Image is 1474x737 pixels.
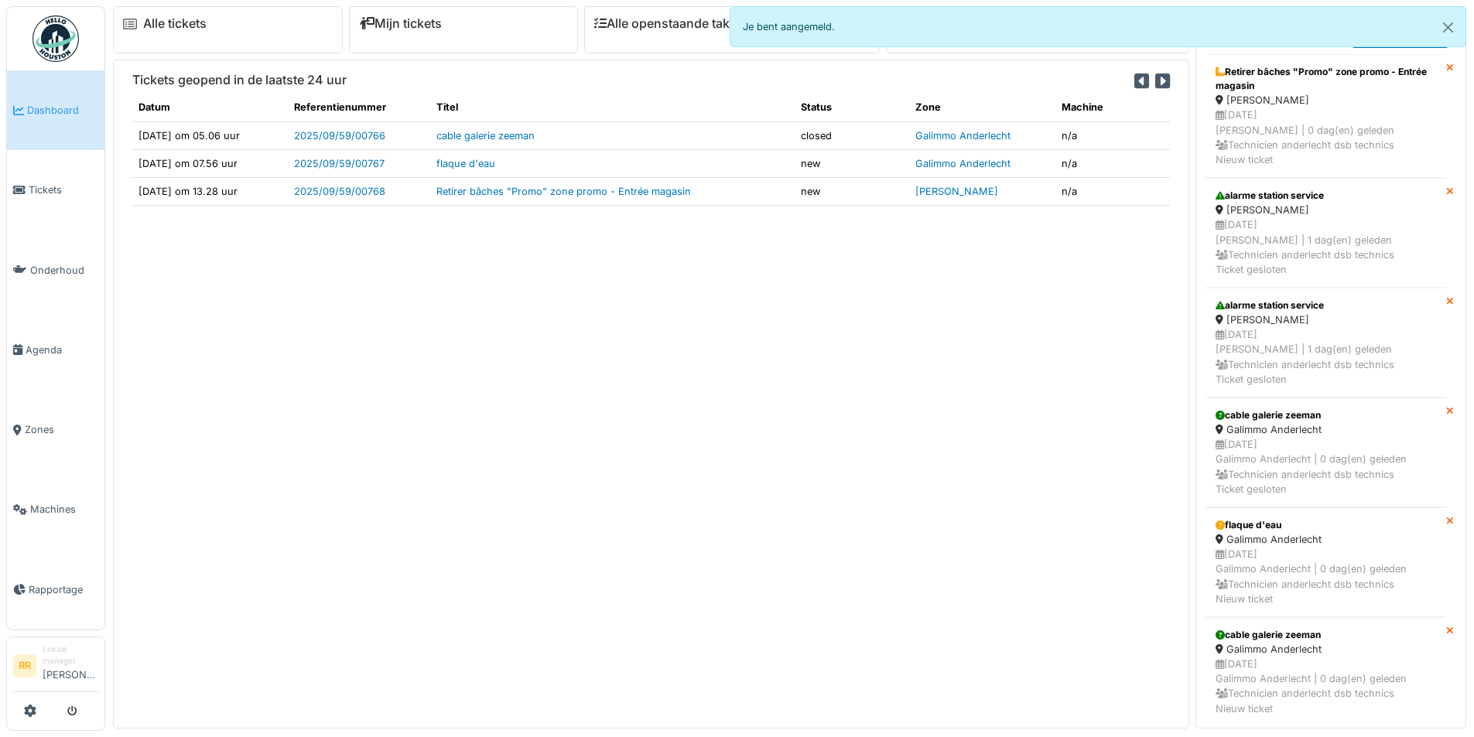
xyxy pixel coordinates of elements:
[294,130,385,142] a: 2025/09/59/00766
[43,643,98,688] li: [PERSON_NAME]
[909,94,1056,121] th: Zone
[915,186,998,197] a: [PERSON_NAME]
[132,94,288,121] th: Datum
[915,130,1011,142] a: Galimmo Anderlecht
[436,158,495,169] a: flaque d'eau
[1206,54,1446,178] a: Retirer bâches "Promo" zone promo - Entrée magasin [PERSON_NAME] [DATE][PERSON_NAME] | 0 dag(en) ...
[1206,617,1446,727] a: cable galerie zeeman Galimmo Anderlecht [DATE]Galimmo Anderlecht | 0 dag(en) geleden Technicien a...
[43,643,98,667] div: Lokale manager
[359,16,442,31] a: Mijn tickets
[1216,107,1436,167] div: [DATE] [PERSON_NAME] | 0 dag(en) geleden Technicien anderlecht dsb technics Nieuw ticket
[288,94,430,121] th: Referentienummer
[795,149,908,177] td: new
[1055,94,1170,121] th: Machine
[132,149,288,177] td: [DATE] om 07.56 uur
[294,186,385,197] a: 2025/09/59/00768
[1216,408,1436,422] div: cable galerie zeeman
[143,16,207,31] a: Alle tickets
[730,6,1467,47] div: Je bent aangemeld.
[13,654,36,677] li: RR
[436,186,691,197] a: Retirer bâches "Promo" zone promo - Entrée magasin
[1216,327,1436,387] div: [DATE] [PERSON_NAME] | 1 dag(en) geleden Technicien anderlecht dsb technics Ticket gesloten
[32,15,79,62] img: Badge_color-CXgf-gQk.svg
[132,121,288,149] td: [DATE] om 05.06 uur
[915,158,1011,169] a: Galimmo Anderlecht
[1216,312,1436,327] div: [PERSON_NAME]
[25,422,98,437] span: Zones
[7,310,104,390] a: Agenda
[1216,628,1436,642] div: cable galerie zeeman
[1216,518,1436,532] div: flaque d'eau
[294,158,385,169] a: 2025/09/59/00767
[26,343,98,357] span: Agenda
[13,643,98,692] a: RR Lokale manager[PERSON_NAME]
[29,183,98,197] span: Tickets
[1216,203,1436,217] div: [PERSON_NAME]
[27,103,98,118] span: Dashboard
[1206,507,1446,617] a: flaque d'eau Galimmo Anderlecht [DATE]Galimmo Anderlecht | 0 dag(en) geleden Technicien anderlech...
[1055,121,1170,149] td: n/a
[132,73,347,87] h6: Tickets geopend in de laatste 24 uur
[29,582,98,597] span: Rapportage
[7,469,104,549] a: Machines
[7,230,104,310] a: Onderhoud
[7,390,104,469] a: Zones
[1216,422,1436,437] div: Galimmo Anderlecht
[1055,149,1170,177] td: n/a
[1216,299,1436,312] div: alarme station service
[436,130,535,142] a: cable galerie zeeman
[1216,189,1436,203] div: alarme station service
[1216,437,1436,496] div: [DATE] Galimmo Anderlecht | 0 dag(en) geleden Technicien anderlecht dsb technics Ticket gesloten
[1216,532,1436,547] div: Galimmo Anderlecht
[1216,642,1436,657] div: Galimmo Anderlecht
[30,502,98,517] span: Machines
[795,94,908,121] th: Status
[1216,93,1436,107] div: [PERSON_NAME]
[1206,288,1446,398] a: alarme station service [PERSON_NAME] [DATE][PERSON_NAME] | 1 dag(en) geleden Technicien anderlech...
[1055,177,1170,205] td: n/a
[1206,178,1446,288] a: alarme station service [PERSON_NAME] [DATE][PERSON_NAME] | 1 dag(en) geleden Technicien anderlech...
[594,16,744,31] a: Alle openstaande taken
[1206,398,1446,507] a: cable galerie zeeman Galimmo Anderlecht [DATE]Galimmo Anderlecht | 0 dag(en) geleden Technicien a...
[30,263,98,278] span: Onderhoud
[795,121,908,149] td: closed
[7,150,104,230] a: Tickets
[7,70,104,150] a: Dashboard
[1431,7,1465,48] button: Close
[1216,657,1436,716] div: [DATE] Galimmo Anderlecht | 0 dag(en) geleden Technicien anderlecht dsb technics Nieuw ticket
[7,550,104,630] a: Rapportage
[430,94,795,121] th: Titel
[132,177,288,205] td: [DATE] om 13.28 uur
[1216,217,1436,277] div: [DATE] [PERSON_NAME] | 1 dag(en) geleden Technicien anderlecht dsb technics Ticket gesloten
[1216,65,1436,93] div: Retirer bâches "Promo" zone promo - Entrée magasin
[1216,547,1436,606] div: [DATE] Galimmo Anderlecht | 0 dag(en) geleden Technicien anderlecht dsb technics Nieuw ticket
[795,177,908,205] td: new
